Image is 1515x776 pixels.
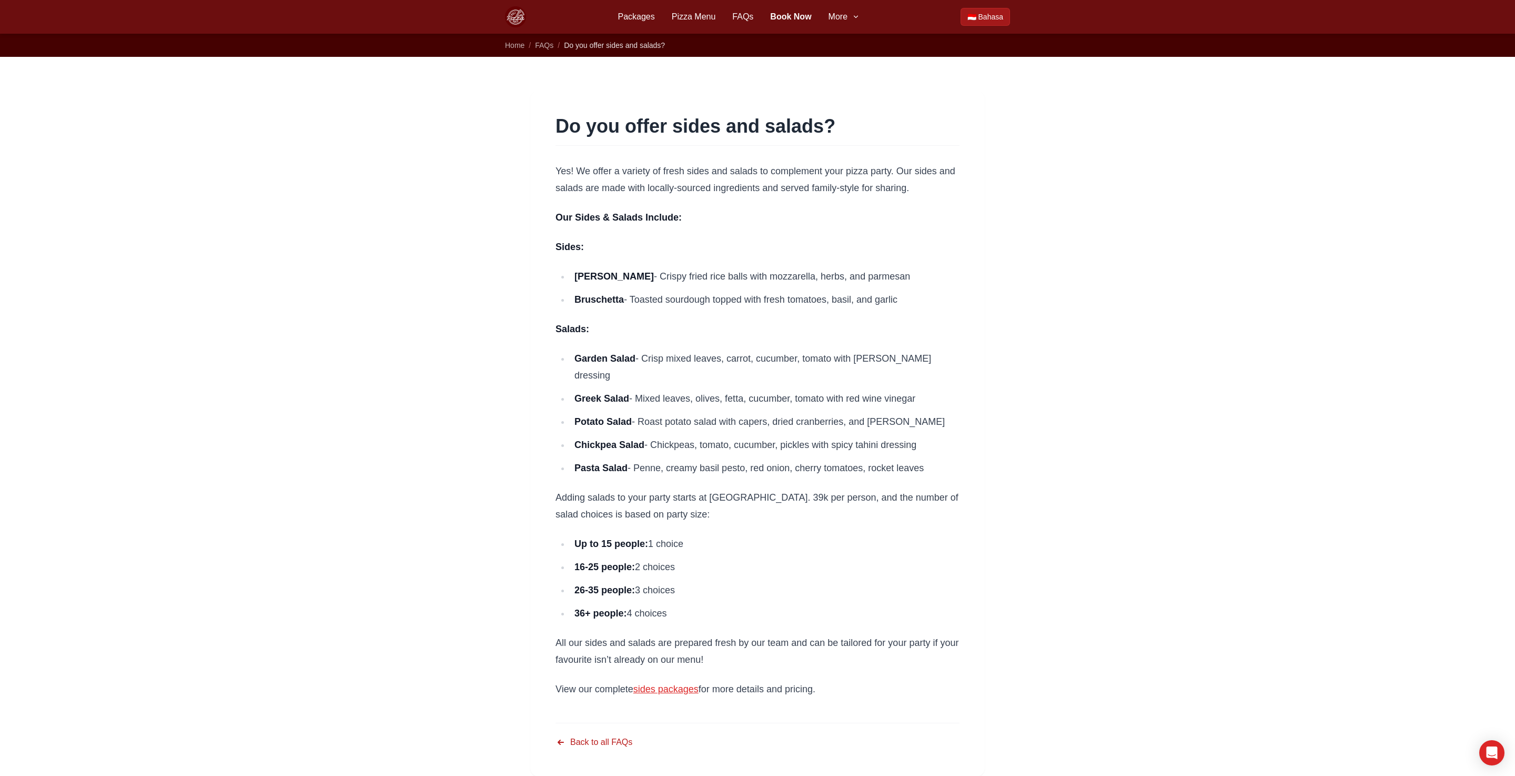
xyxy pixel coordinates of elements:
[732,11,753,23] a: FAQs
[505,6,526,27] img: Bali Pizza Party Logo
[570,390,959,407] li: - Mixed leaves, olives, fetta, cucumber, tomato with red wine vinegar
[555,324,589,334] strong: Salads:
[574,440,644,450] strong: Chickpea Salad
[555,681,959,698] p: View our complete for more details and pricing.
[574,294,624,305] strong: Bruschetta
[535,41,553,49] a: FAQs
[574,271,654,282] strong: [PERSON_NAME]
[555,163,959,196] p: Yes! We offer a variety of fresh sides and salads to complement your pizza party. Our sides and s...
[829,11,847,23] span: More
[829,11,860,23] button: More
[570,413,959,430] li: - Roast potato salad with capers, dried cranberries, and [PERSON_NAME]
[574,416,632,427] strong: Potato Salad
[672,11,716,23] a: Pizza Menu
[555,489,959,523] p: Adding salads to your party starts at [GEOGRAPHIC_DATA]. 39k per person, and the number of salad ...
[555,212,682,223] strong: Our Sides & Salads Include:
[570,535,959,552] li: 1 choice
[555,736,632,749] a: Back to all FAQs
[574,539,648,549] strong: Up to 15 people:
[574,463,628,473] strong: Pasta Salad
[574,585,635,595] strong: 26-35 people:
[574,608,627,619] strong: 36+ people:
[555,242,584,252] strong: Sides:
[574,562,635,572] strong: 16-25 people:
[978,12,1003,22] span: Bahasa
[574,353,635,364] strong: Garden Salad
[505,41,524,49] a: Home
[961,8,1010,26] a: Beralih ke Bahasa Indonesia
[618,11,654,23] a: Packages
[570,582,959,599] li: 3 choices
[564,41,665,49] span: Do you offer sides and salads?
[570,605,959,622] li: 4 choices
[555,116,959,137] h1: Do you offer sides and salads?
[570,559,959,575] li: 2 choices
[529,40,531,51] li: /
[570,436,959,453] li: - Chickpeas, tomato, cucumber, pickles with spicy tahini dressing
[1479,740,1504,765] div: Open Intercom Messenger
[570,291,959,308] li: - Toasted sourdough topped with fresh tomatoes, basil, and garlic
[558,40,560,51] li: /
[633,684,699,694] a: sides packages
[570,268,959,285] li: - Crispy fried rice balls with mozzarella, herbs, and parmesan
[555,634,959,668] p: All our sides and salads are prepared fresh by our team and can be tailored for your party if you...
[770,11,811,23] a: Book Now
[570,350,959,384] li: - Crisp mixed leaves, carrot, cucumber, tomato with [PERSON_NAME] dressing
[574,393,629,404] strong: Greek Salad
[570,460,959,476] li: - Penne, creamy basil pesto, red onion, cherry tomatoes, rocket leaves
